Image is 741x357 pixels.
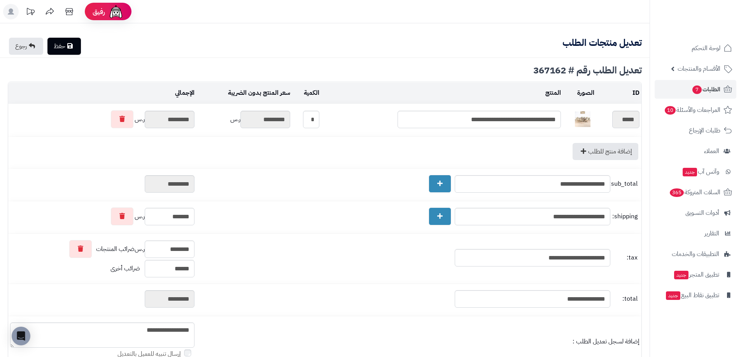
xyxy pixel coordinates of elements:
div: تعديل الطلب رقم # 367162 [8,66,642,75]
td: المنتج [321,82,563,104]
span: tax: [612,253,638,262]
a: إضافة منتج للطلب [573,143,638,160]
input: إرسال تنبيه للعميل بالتعديل [184,350,191,357]
a: التطبيقات والخدمات [655,245,736,263]
span: الأقسام والمنتجات [678,63,720,74]
div: ر.س [10,207,194,225]
span: أدوات التسويق [685,207,719,218]
a: لوحة التحكم [655,39,736,57]
a: تطبيق نقاط البيعجديد [655,286,736,305]
span: وآتس آب [682,166,719,177]
a: رجوع [9,38,43,55]
span: 365 [670,188,684,197]
div: ر.س [10,110,194,128]
td: سعر المنتج بدون الضريبة [196,82,292,104]
div: ر.س [198,111,290,128]
td: ID [596,82,641,104]
td: الإجمالي [8,82,196,104]
img: ai-face.png [108,4,124,19]
a: العملاء [655,142,736,160]
a: أدوات التسويق [655,204,736,222]
span: تطبيق نقاط البيع [665,290,719,301]
span: ضرائب المنتجات [96,245,135,254]
span: العملاء [704,146,719,157]
span: جديد [666,291,680,300]
td: الصورة [563,82,597,104]
span: تطبيق المتجر [673,269,719,280]
span: المراجعات والأسئلة [664,104,720,115]
a: التقارير [655,224,736,243]
span: 10 [665,106,676,115]
span: التطبيقات والخدمات [672,249,719,259]
span: جديد [674,271,688,279]
span: التقارير [704,228,719,239]
span: ضرائب أخرى [110,264,140,273]
a: تحديثات المنصة [21,4,40,21]
td: الكمية [292,82,321,104]
span: السلات المتروكة [669,187,720,198]
a: المراجعات والأسئلة10 [655,101,736,119]
div: إضافة لسجل تعديل الطلب : [198,337,639,346]
span: sub_total: [612,179,638,188]
a: حفظ [47,38,81,55]
span: shipping: [612,212,638,221]
span: طلبات الإرجاع [689,125,720,136]
a: طلبات الإرجاع [655,121,736,140]
span: الطلبات [692,84,720,95]
div: Open Intercom Messenger [12,327,30,345]
a: وآتس آبجديد [655,162,736,181]
div: ر.س [10,240,194,258]
span: رفيق [93,7,105,16]
b: تعديل منتجات الطلب [562,36,642,50]
span: لوحة التحكم [692,43,720,54]
img: 1743107335-1-40x40.jpg [575,111,590,127]
a: تطبيق المتجرجديد [655,265,736,284]
span: total: [612,294,638,303]
span: 7 [692,85,702,94]
a: الطلبات7 [655,80,736,99]
span: جديد [683,168,697,176]
a: السلات المتروكة365 [655,183,736,202]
